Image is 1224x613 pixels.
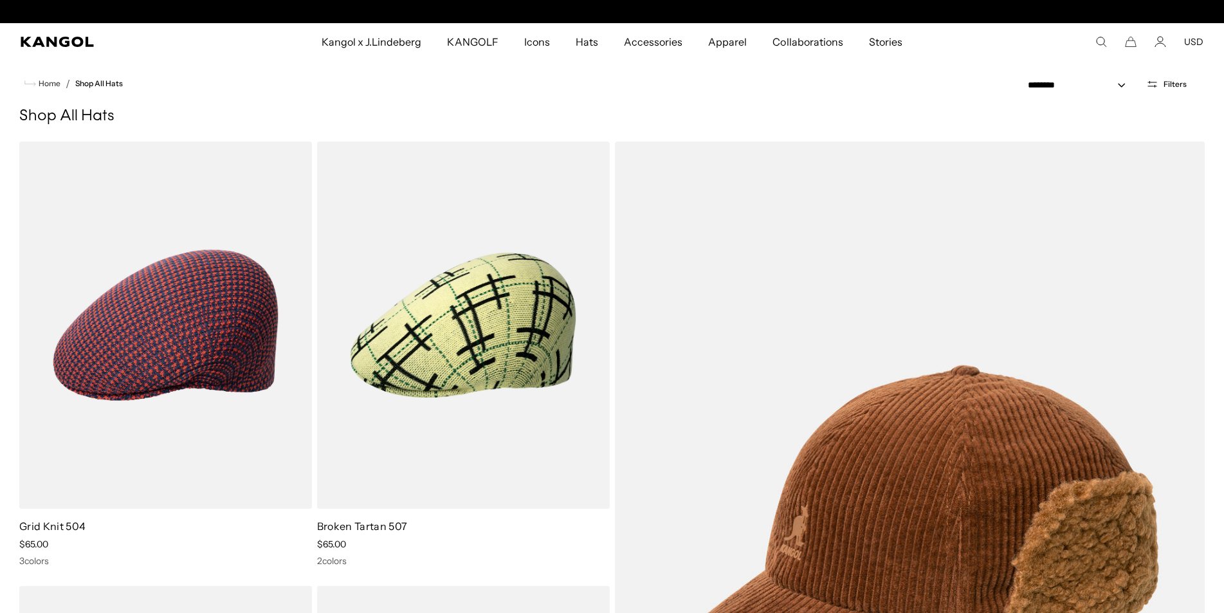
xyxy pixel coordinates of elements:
[317,142,610,509] img: Broken Tartan 507
[856,23,915,60] a: Stories
[772,23,843,60] span: Collaborations
[19,538,48,550] span: $65.00
[19,142,312,509] img: Grid Knit 504
[1023,78,1138,92] select: Sort by: Featured
[511,23,563,60] a: Icons
[1184,36,1203,48] button: USD
[1138,78,1194,90] button: Open filters
[563,23,611,60] a: Hats
[611,23,695,60] a: Accessories
[576,23,598,60] span: Hats
[480,6,745,17] slideshow-component: Announcement bar
[1164,80,1187,89] span: Filters
[869,23,902,60] span: Stories
[21,37,213,47] a: Kangol
[708,23,747,60] span: Apparel
[1125,36,1137,48] button: Cart
[524,23,550,60] span: Icons
[760,23,855,60] a: Collaborations
[75,79,123,88] a: Shop All Hats
[19,520,86,533] a: Grid Knit 504
[60,76,70,91] li: /
[434,23,511,60] a: KANGOLF
[19,555,312,567] div: 3 colors
[447,23,498,60] span: KANGOLF
[695,23,760,60] a: Apparel
[624,23,682,60] span: Accessories
[322,23,422,60] span: Kangol x J.Lindeberg
[317,555,610,567] div: 2 colors
[19,107,1205,126] h1: Shop All Hats
[1095,36,1107,48] summary: Search here
[317,520,407,533] a: Broken Tartan 507
[480,6,745,17] div: Announcement
[309,23,435,60] a: Kangol x J.Lindeberg
[317,538,346,550] span: $65.00
[1155,36,1166,48] a: Account
[24,78,60,89] a: Home
[36,79,60,88] span: Home
[480,6,745,17] div: 1 of 2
